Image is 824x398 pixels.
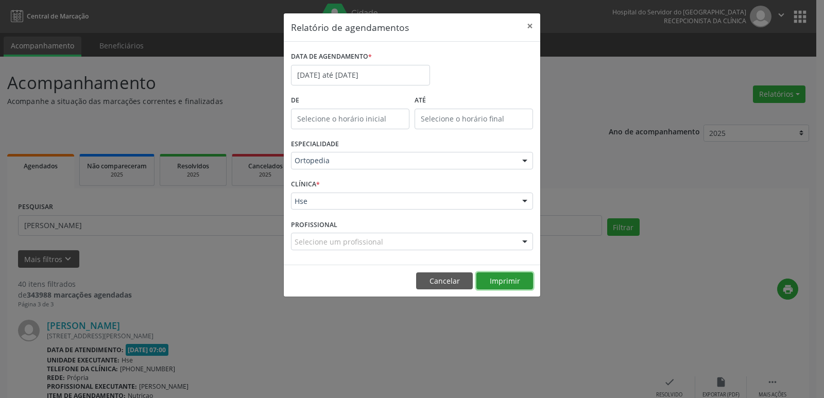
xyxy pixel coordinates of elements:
label: CLÍNICA [291,177,320,193]
button: Close [520,13,540,39]
input: Selecione o horário final [415,109,533,129]
button: Cancelar [416,272,473,290]
span: Selecione um profissional [295,236,383,247]
button: Imprimir [476,272,533,290]
span: Ortopedia [295,155,512,166]
label: De [291,93,409,109]
label: DATA DE AGENDAMENTO [291,49,372,65]
span: Hse [295,196,512,206]
h5: Relatório de agendamentos [291,21,409,34]
label: PROFISSIONAL [291,217,337,233]
input: Selecione o horário inicial [291,109,409,129]
input: Selecione uma data ou intervalo [291,65,430,85]
label: ESPECIALIDADE [291,136,339,152]
label: ATÉ [415,93,533,109]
